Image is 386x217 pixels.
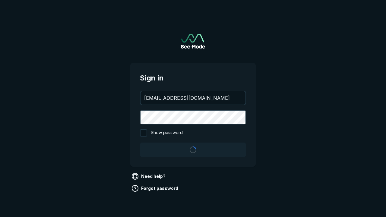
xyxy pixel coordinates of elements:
span: Show password [151,129,183,137]
a: Forgot password [130,184,181,193]
a: Go to sign in [181,34,205,49]
img: See-Mode Logo [181,34,205,49]
span: Sign in [140,73,246,83]
a: Need help? [130,171,168,181]
input: your@email.com [141,91,245,105]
